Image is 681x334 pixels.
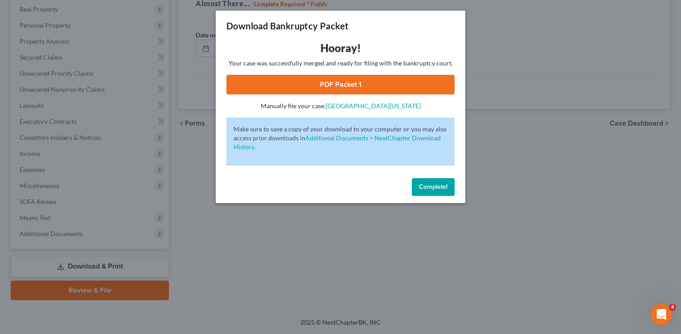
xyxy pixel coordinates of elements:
[651,304,672,325] iframe: Intercom live chat
[412,178,455,196] button: Complete!
[419,183,447,191] span: Complete!
[234,125,447,151] p: Make sure to save a copy of your download to your computer or you may also access prior downloads in
[226,41,455,55] h3: Hooray!
[326,102,421,110] a: [GEOGRAPHIC_DATA][US_STATE]
[226,20,349,32] h3: Download Bankruptcy Packet
[226,102,455,110] p: Manually file your case:
[226,75,455,94] a: PDF Packet 1
[669,304,676,311] span: 4
[226,59,455,68] p: Your case was successfully merged and ready for filing with the bankruptcy court.
[234,134,441,151] a: Additional Documents > NextChapter Download History.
